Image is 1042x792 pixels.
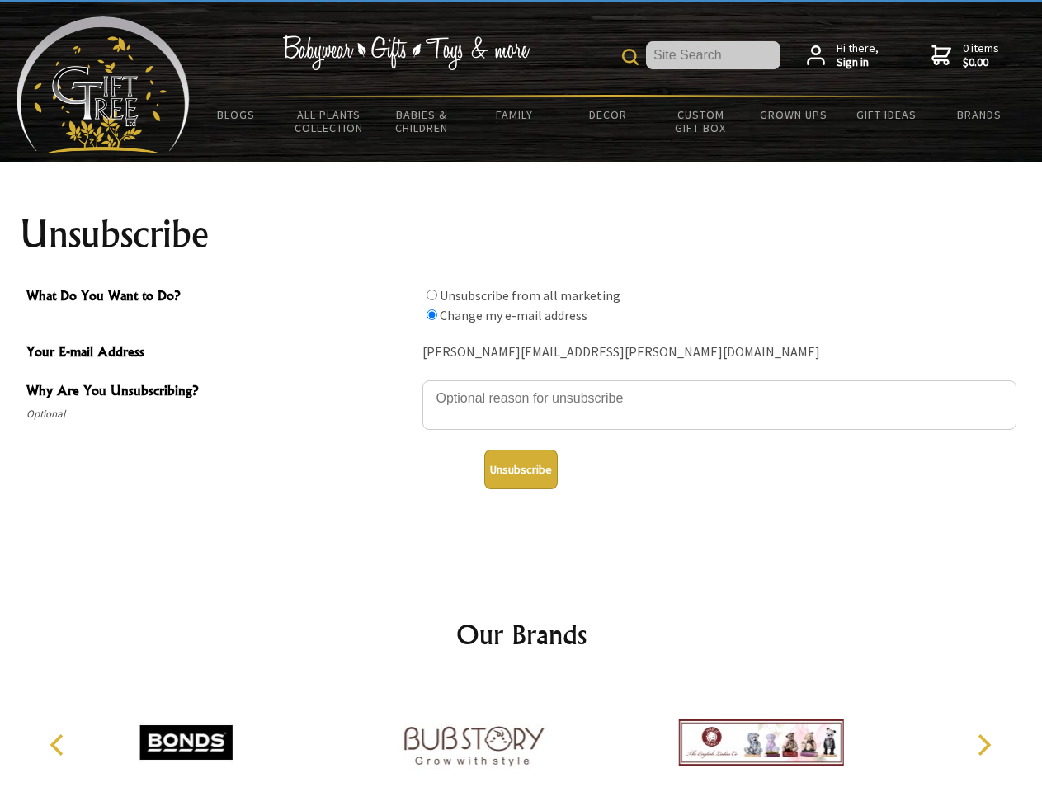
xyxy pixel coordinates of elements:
[622,49,639,65] img: product search
[427,290,437,300] input: What Do You Want to Do?
[375,97,469,145] a: Babies & Children
[282,35,530,70] img: Babywear - Gifts - Toys & more
[807,41,879,70] a: Hi there,Sign in
[837,41,879,70] span: Hi there,
[20,214,1023,254] h1: Unsubscribe
[440,307,587,323] label: Change my e-mail address
[440,287,620,304] label: Unsubscribe from all marketing
[963,55,999,70] strong: $0.00
[33,615,1010,654] h2: Our Brands
[17,16,190,153] img: Babyware - Gifts - Toys and more...
[41,727,78,763] button: Previous
[933,97,1026,132] a: Brands
[484,450,558,489] button: Unsubscribe
[469,97,562,132] a: Family
[422,380,1016,430] textarea: Why Are You Unsubscribing?
[190,97,283,132] a: BLOGS
[654,97,747,145] a: Custom Gift Box
[283,97,376,145] a: All Plants Collection
[837,55,879,70] strong: Sign in
[931,41,999,70] a: 0 items$0.00
[26,380,414,404] span: Why Are You Unsubscribing?
[26,404,414,424] span: Optional
[747,97,840,132] a: Grown Ups
[26,342,414,365] span: Your E-mail Address
[963,40,999,70] span: 0 items
[840,97,933,132] a: Gift Ideas
[427,309,437,320] input: What Do You Want to Do?
[646,41,780,69] input: Site Search
[422,340,1016,365] div: [PERSON_NAME][EMAIL_ADDRESS][PERSON_NAME][DOMAIN_NAME]
[26,285,414,309] span: What Do You Want to Do?
[561,97,654,132] a: Decor
[965,727,1002,763] button: Next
